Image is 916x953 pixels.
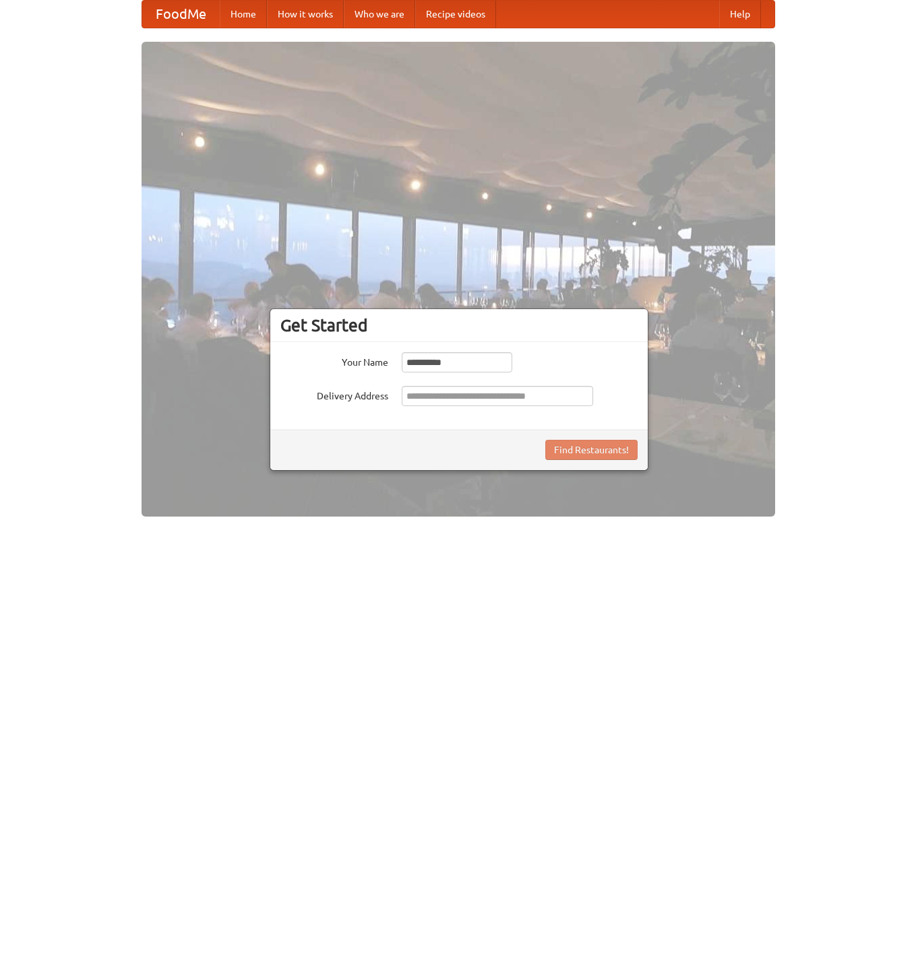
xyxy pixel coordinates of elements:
[280,352,388,369] label: Your Name
[344,1,415,28] a: Who we are
[280,386,388,403] label: Delivery Address
[719,1,761,28] a: Help
[267,1,344,28] a: How it works
[142,1,220,28] a: FoodMe
[415,1,496,28] a: Recipe videos
[280,315,638,335] h3: Get Started
[545,440,638,460] button: Find Restaurants!
[220,1,267,28] a: Home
